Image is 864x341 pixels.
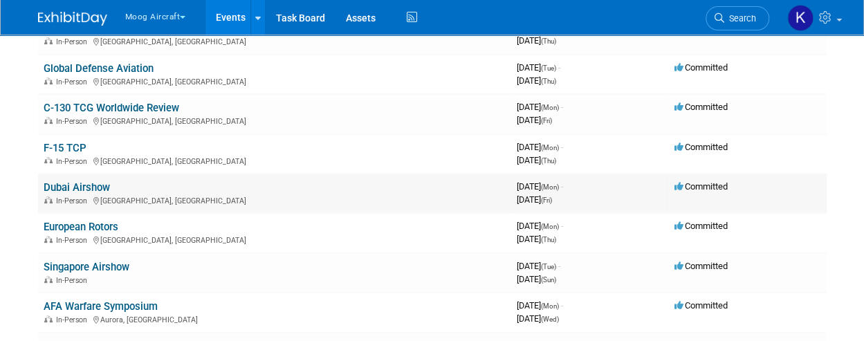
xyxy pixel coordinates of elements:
[724,13,756,24] span: Search
[561,102,563,112] span: -
[44,62,154,75] a: Global Defense Aviation
[44,300,158,313] a: AFA Warfare Symposium
[44,115,506,126] div: [GEOGRAPHIC_DATA], [GEOGRAPHIC_DATA]
[561,142,563,152] span: -
[44,77,53,84] img: In-Person Event
[541,117,552,125] span: (Fri)
[44,261,129,273] a: Singapore Airshow
[541,64,556,72] span: (Tue)
[674,300,728,311] span: Committed
[541,104,559,111] span: (Mon)
[517,194,552,205] span: [DATE]
[541,37,556,45] span: (Thu)
[541,263,556,270] span: (Tue)
[517,142,563,152] span: [DATE]
[541,183,559,191] span: (Mon)
[558,62,560,73] span: -
[558,261,560,271] span: -
[44,35,506,46] div: [GEOGRAPHIC_DATA], [GEOGRAPHIC_DATA]
[541,157,556,165] span: (Thu)
[561,300,563,311] span: -
[56,37,91,46] span: In-Person
[44,234,506,245] div: [GEOGRAPHIC_DATA], [GEOGRAPHIC_DATA]
[44,315,53,322] img: In-Person Event
[517,102,563,112] span: [DATE]
[56,276,91,285] span: In-Person
[674,261,728,271] span: Committed
[44,157,53,164] img: In-Person Event
[517,300,563,311] span: [DATE]
[674,62,728,73] span: Committed
[517,155,556,165] span: [DATE]
[674,102,728,112] span: Committed
[44,236,53,243] img: In-Person Event
[517,35,556,46] span: [DATE]
[517,115,552,125] span: [DATE]
[541,315,559,323] span: (Wed)
[517,75,556,86] span: [DATE]
[541,302,559,310] span: (Mon)
[44,181,110,194] a: Dubai Airshow
[44,221,118,233] a: European Rotors
[44,142,86,154] a: F-15 TCP
[517,313,559,324] span: [DATE]
[561,181,563,192] span: -
[517,234,556,244] span: [DATE]
[674,221,728,231] span: Committed
[517,181,563,192] span: [DATE]
[56,117,91,126] span: In-Person
[541,196,552,204] span: (Fri)
[44,276,53,283] img: In-Person Event
[541,276,556,284] span: (Sun)
[44,117,53,124] img: In-Person Event
[44,37,53,44] img: In-Person Event
[56,157,91,166] span: In-Person
[38,12,107,26] img: ExhibitDay
[517,62,560,73] span: [DATE]
[517,221,563,231] span: [DATE]
[44,155,506,166] div: [GEOGRAPHIC_DATA], [GEOGRAPHIC_DATA]
[787,5,814,31] img: Kathryn Germony
[674,142,728,152] span: Committed
[44,196,53,203] img: In-Person Event
[541,236,556,243] span: (Thu)
[44,75,506,86] div: [GEOGRAPHIC_DATA], [GEOGRAPHIC_DATA]
[56,315,91,324] span: In-Person
[56,77,91,86] span: In-Person
[706,6,769,30] a: Search
[56,236,91,245] span: In-Person
[541,223,559,230] span: (Mon)
[674,181,728,192] span: Committed
[44,194,506,205] div: [GEOGRAPHIC_DATA], [GEOGRAPHIC_DATA]
[541,144,559,151] span: (Mon)
[561,221,563,231] span: -
[44,102,179,114] a: C-130 TCG Worldwide Review
[517,274,556,284] span: [DATE]
[541,77,556,85] span: (Thu)
[44,313,506,324] div: Aurora, [GEOGRAPHIC_DATA]
[56,196,91,205] span: In-Person
[517,261,560,271] span: [DATE]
